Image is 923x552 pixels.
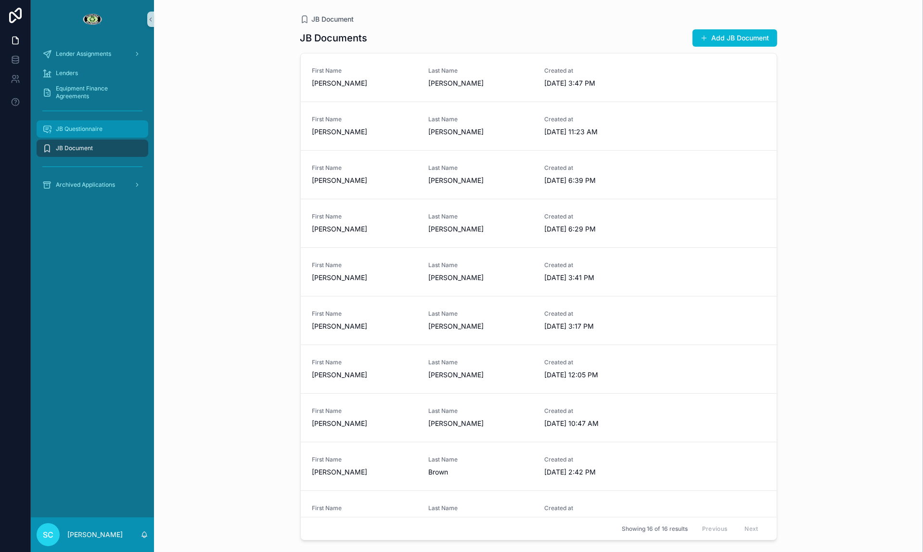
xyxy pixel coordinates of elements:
[82,12,102,27] img: App logo
[312,176,417,185] span: [PERSON_NAME]
[312,213,417,220] span: First Name
[312,456,417,463] span: First Name
[312,127,417,137] span: [PERSON_NAME]
[692,29,777,47] button: Add JB Document
[428,78,533,88] span: [PERSON_NAME]
[544,504,649,512] span: Created at
[428,224,533,234] span: [PERSON_NAME]
[544,78,649,88] span: [DATE] 3:47 PM
[300,14,354,24] a: JB Document
[428,407,533,415] span: Last Name
[544,127,649,137] span: [DATE] 11:23 AM
[56,181,115,189] span: Archived Applications
[301,393,777,442] a: First Name[PERSON_NAME]Last Name[PERSON_NAME]Created at[DATE] 10:47 AM
[312,359,417,366] span: First Name
[301,102,777,150] a: First Name[PERSON_NAME]Last Name[PERSON_NAME]Created at[DATE] 11:23 AM
[67,530,123,539] p: [PERSON_NAME]
[301,442,777,490] a: First Name[PERSON_NAME]Last NameBrownCreated at[DATE] 2:42 PM
[622,525,688,533] span: Showing 16 of 16 results
[544,213,649,220] span: Created at
[312,467,417,477] span: [PERSON_NAME]
[301,345,777,393] a: First Name[PERSON_NAME]Last Name[PERSON_NAME]Created at[DATE] 12:05 PM
[37,45,148,63] a: Lender Assignments
[300,31,368,45] h1: JB Documents
[312,321,417,331] span: [PERSON_NAME]
[544,321,649,331] span: [DATE] 3:17 PM
[428,321,533,331] span: [PERSON_NAME]
[544,261,649,269] span: Created at
[56,85,139,100] span: Equipment Finance Agreements
[312,419,417,428] span: [PERSON_NAME]
[544,516,649,526] span: [DATE] 2:43 PM
[56,144,93,152] span: JB Document
[544,419,649,428] span: [DATE] 10:47 AM
[544,176,649,185] span: [DATE] 6:39 PM
[312,310,417,318] span: First Name
[428,261,533,269] span: Last Name
[428,419,533,428] span: [PERSON_NAME]
[312,504,417,512] span: First Name
[544,456,649,463] span: Created at
[544,310,649,318] span: Created at
[428,213,533,220] span: Last Name
[56,69,78,77] span: Lenders
[544,67,649,75] span: Created at
[428,164,533,172] span: Last Name
[301,296,777,345] a: First Name[PERSON_NAME]Last Name[PERSON_NAME]Created at[DATE] 3:17 PM
[428,116,533,123] span: Last Name
[312,67,417,75] span: First Name
[56,50,111,58] span: Lender Assignments
[312,273,417,282] span: [PERSON_NAME]
[301,490,777,539] a: First Name[PERSON_NAME]Last NamecherevkoCreated at[DATE] 2:43 PM
[428,504,533,512] span: Last Name
[544,273,649,282] span: [DATE] 3:41 PM
[544,164,649,172] span: Created at
[428,176,533,185] span: [PERSON_NAME]
[544,224,649,234] span: [DATE] 6:29 PM
[301,247,777,296] a: First Name[PERSON_NAME]Last Name[PERSON_NAME]Created at[DATE] 3:41 PM
[428,467,533,477] span: Brown
[43,529,53,540] span: SC
[56,125,103,133] span: JB Questionnaire
[544,370,649,380] span: [DATE] 12:05 PM
[312,116,417,123] span: First Name
[544,467,649,477] span: [DATE] 2:42 PM
[301,53,777,102] a: First Name[PERSON_NAME]Last Name[PERSON_NAME]Created at[DATE] 3:47 PM
[301,150,777,199] a: First Name[PERSON_NAME]Last Name[PERSON_NAME]Created at[DATE] 6:39 PM
[312,407,417,415] span: First Name
[312,224,417,234] span: [PERSON_NAME]
[428,516,533,526] span: cherevko
[312,78,417,88] span: [PERSON_NAME]
[428,310,533,318] span: Last Name
[312,261,417,269] span: First Name
[428,370,533,380] span: [PERSON_NAME]
[31,39,154,206] div: scrollable content
[428,456,533,463] span: Last Name
[37,64,148,82] a: Lenders
[37,140,148,157] a: JB Document
[312,164,417,172] span: First Name
[544,359,649,366] span: Created at
[544,407,649,415] span: Created at
[312,14,354,24] span: JB Document
[37,120,148,138] a: JB Questionnaire
[301,199,777,247] a: First Name[PERSON_NAME]Last Name[PERSON_NAME]Created at[DATE] 6:29 PM
[544,116,649,123] span: Created at
[312,516,417,526] span: [PERSON_NAME]
[37,176,148,193] a: Archived Applications
[428,273,533,282] span: [PERSON_NAME]
[37,84,148,101] a: Equipment Finance Agreements
[428,359,533,366] span: Last Name
[428,67,533,75] span: Last Name
[312,370,417,380] span: [PERSON_NAME]
[428,127,533,137] span: [PERSON_NAME]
